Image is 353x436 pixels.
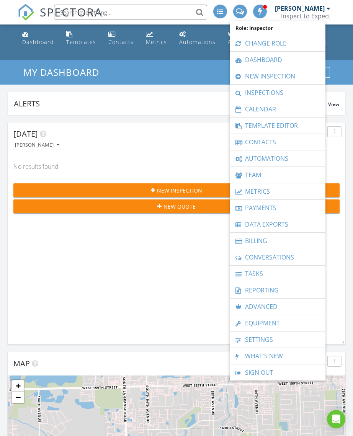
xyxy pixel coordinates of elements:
div: Open Intercom Messenger [327,410,345,428]
a: Conversations [234,249,322,265]
span: SPECTORA [40,4,103,20]
a: Automations (Advanced) [176,28,219,49]
a: Metrics [143,28,170,49]
a: My Dashboard [23,66,106,78]
button: [PERSON_NAME] [13,140,61,150]
a: What's New [234,348,322,364]
div: Automations [179,38,216,46]
a: Reporting [234,282,322,298]
a: Inspections [234,85,322,101]
span: New Quote [163,202,196,211]
a: Tasks [234,266,322,282]
div: [PERSON_NAME] [275,5,325,12]
a: Dashboard [234,52,322,68]
div: Metrics [146,38,167,46]
a: Automations [234,150,322,167]
div: Contacts [108,38,134,46]
button: New Inspection [13,183,340,197]
div: Templates [66,38,96,46]
a: Advanced [234,299,322,315]
a: Equipment [234,315,322,331]
img: The Best Home Inspection Software - Spectora [18,4,34,21]
a: Zoom in [12,380,24,392]
div: Alerts [14,98,328,109]
a: Settings [234,331,322,348]
input: Search everything... [54,5,207,20]
a: Billing [234,233,322,249]
div: Dashboard [22,38,54,46]
div: Inspect to Expect [281,12,330,20]
div: Advanced [228,38,256,46]
a: Dashboard [19,28,57,49]
a: Sign Out [234,364,322,380]
div: [PERSON_NAME] [15,142,59,148]
a: Change Role [234,35,322,51]
a: Calendar [234,101,322,117]
a: Payments [234,200,322,216]
a: New Inspection [234,68,322,84]
span: [DATE] [13,129,38,139]
span: New Inspection [157,186,202,194]
span: Role: Inspector [234,21,322,35]
a: Data Exports [234,216,322,232]
a: Template Editor [234,118,322,134]
a: SPECTORA [18,10,103,26]
span: View [328,101,339,108]
a: Contacts [105,28,137,49]
a: Metrics [234,183,322,199]
span: Map [13,358,30,369]
div: No results found [8,156,345,177]
a: Team [234,167,322,183]
a: Advanced [225,28,259,49]
button: New Quote [13,199,340,213]
a: Zoom out [12,392,24,403]
a: Contacts [234,134,322,150]
a: Templates [63,28,99,49]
